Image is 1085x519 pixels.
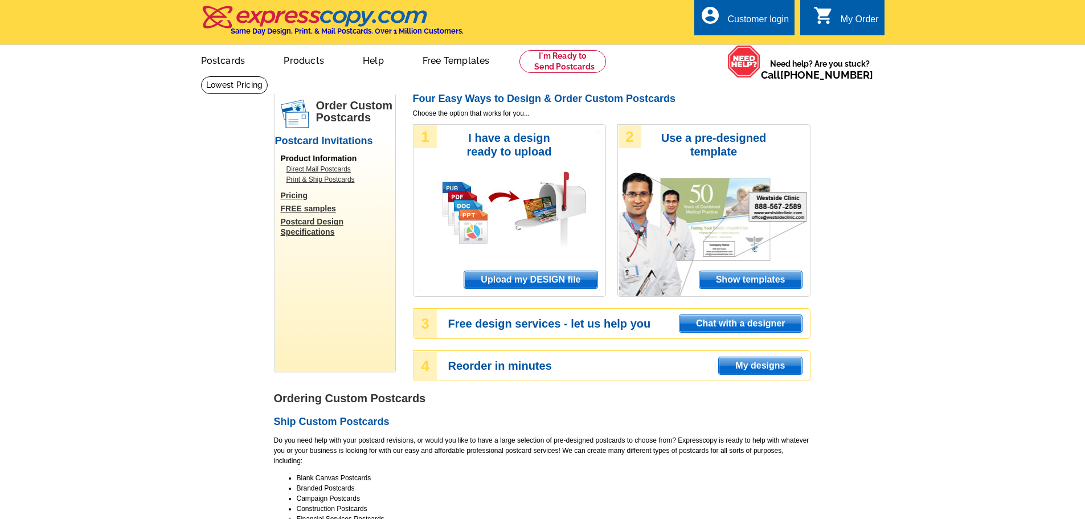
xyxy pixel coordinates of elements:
span: Chat with a designer [679,315,801,332]
a: Direct Mail Postcards [286,164,389,174]
div: 4 [414,352,437,380]
div: My Order [841,14,879,30]
a: Pricing [281,190,395,201]
span: Need help? Are you stuck? [761,58,879,81]
a: Products [265,46,342,73]
h3: Reorder in minutes [448,361,809,371]
a: account_circle Customer login [700,13,789,27]
li: Branded Postcards [297,483,810,493]
h4: Same Day Design, Print, & Mail Postcards. Over 1 Million Customers. [231,27,464,35]
span: Product Information [281,154,357,163]
a: Show templates [699,271,803,289]
a: My designs [718,357,802,375]
a: Postcards [183,46,264,73]
li: Construction Postcards [297,504,810,514]
span: Show templates [699,271,802,288]
h2: Postcard Invitations [275,135,395,148]
a: Postcard Design Specifications [281,216,395,237]
img: postcards.png [281,100,309,128]
div: Customer login [727,14,789,30]
div: 3 [414,309,437,338]
a: Free Templates [404,46,508,73]
div: 2 [619,125,641,148]
strong: Ordering Custom Postcards [274,392,426,404]
a: shopping_cart My Order [813,13,879,27]
i: shopping_cart [813,5,834,26]
a: Same Day Design, Print, & Mail Postcards. Over 1 Million Customers. [201,14,464,35]
a: Upload my DESIGN file [464,271,597,289]
span: My designs [719,357,801,374]
span: Choose the option that works for you... [413,108,810,118]
h2: Ship Custom Postcards [274,416,810,428]
a: Print & Ship Postcards [286,174,389,185]
a: [PHONE_NUMBER] [780,69,873,81]
span: Upload my DESIGN file [464,271,597,288]
h1: Order Custom Postcards [316,100,395,124]
a: Help [345,46,402,73]
a: FREE samples [281,203,395,214]
li: Campaign Postcards [297,493,810,504]
h3: Free design services - let us help you [448,318,809,329]
a: Chat with a designer [679,314,802,333]
li: Blank Canvas Postcards [297,473,810,483]
span: Call [761,69,873,81]
i: account_circle [700,5,720,26]
h3: Use a pre-designed template [656,131,772,158]
img: help [727,45,761,78]
p: Do you need help with your postcard revisions, or would you like to have a large selection of pre... [274,435,810,466]
h2: Four Easy Ways to Design & Order Custom Postcards [413,93,810,105]
div: 1 [414,125,437,148]
h3: I have a design ready to upload [451,131,568,158]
